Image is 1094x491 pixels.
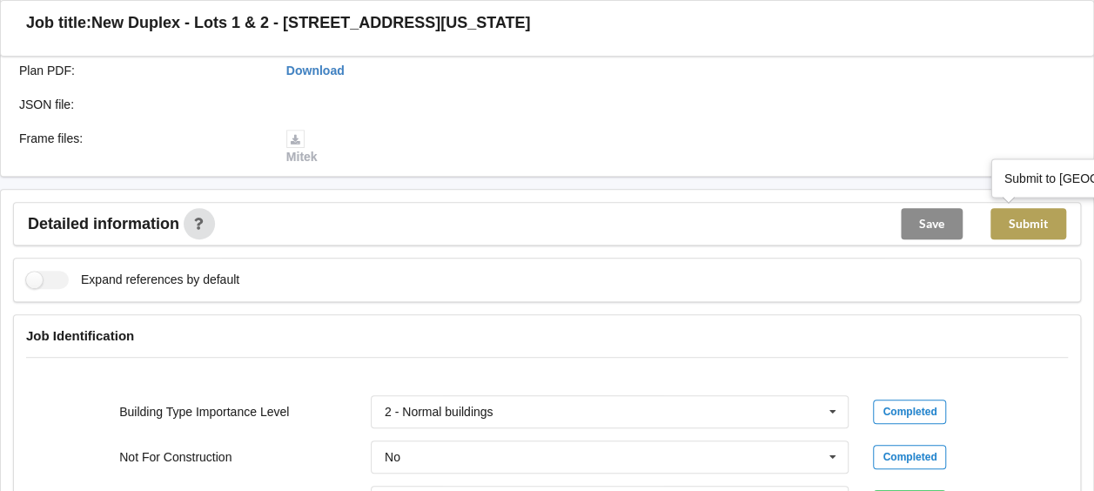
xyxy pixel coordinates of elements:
div: No [385,451,400,463]
label: Building Type Importance Level [119,405,289,419]
button: Submit [990,208,1066,239]
div: Completed [873,445,946,469]
h3: Job title: [26,13,91,33]
div: Frame files : [7,130,274,166]
h4: Job Identification [26,327,1068,344]
div: 2 - Normal buildings [385,406,493,418]
div: JSON file : [7,96,274,113]
a: Download [286,64,345,77]
label: Expand references by default [26,271,239,289]
div: Completed [873,400,946,424]
label: Not For Construction [119,450,232,464]
h3: New Duplex - Lots 1 & 2 - [STREET_ADDRESS][US_STATE] [91,13,530,33]
div: Plan PDF : [7,62,274,79]
a: Mitek [286,131,318,165]
span: Detailed information [28,216,179,232]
